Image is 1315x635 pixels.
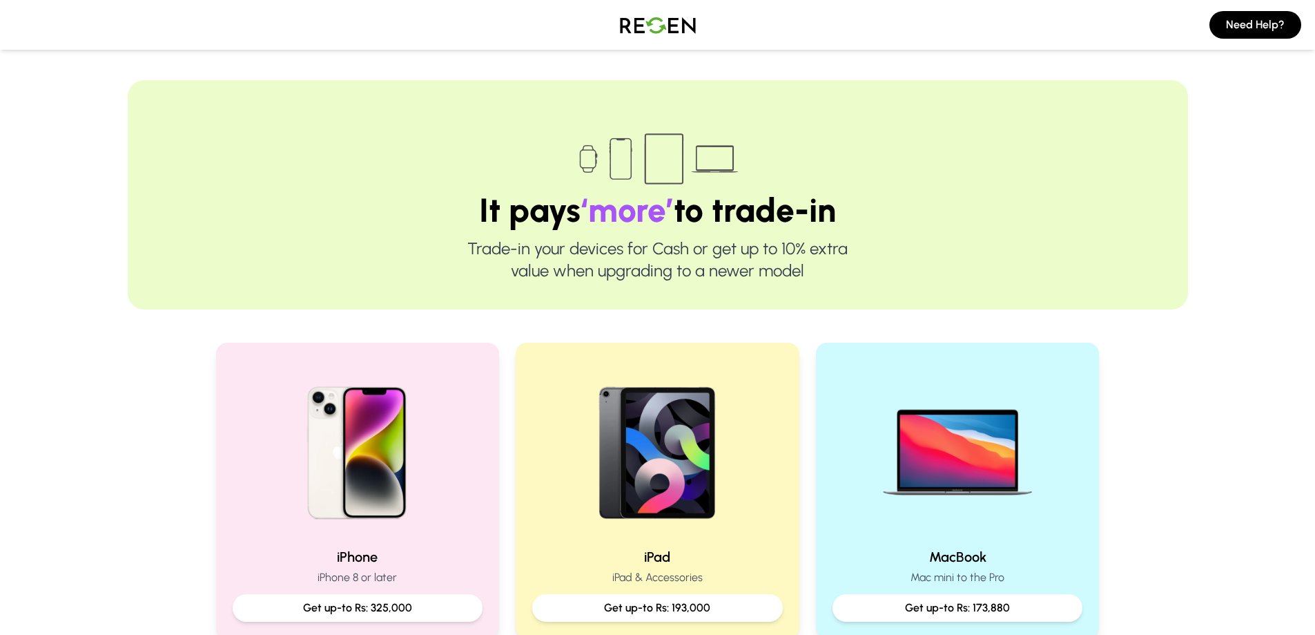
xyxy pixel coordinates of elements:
h2: iPad [532,547,783,567]
img: iPhone [269,359,446,536]
img: MacBook [869,359,1046,536]
p: iPad & Accessories [532,569,783,586]
p: Get up-to Rs: 173,880 [844,600,1072,616]
h2: iPhone [233,547,483,567]
p: Get up-to Rs: 325,000 [244,600,472,616]
p: Get up-to Rs: 193,000 [543,600,772,616]
h2: MacBook [832,547,1083,567]
p: iPhone 8 or later [233,569,483,586]
p: Mac mini to the Pro [832,569,1083,586]
button: Need Help? [1209,11,1301,39]
img: Trade-in devices [572,124,744,193]
p: Trade-in your devices for Cash or get up to 10% extra value when upgrading to a newer model [172,238,1144,282]
img: Logo [610,6,706,44]
h1: It pays to trade-in [172,193,1144,227]
span: ‘more’ [581,190,674,230]
img: iPad [569,359,746,536]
